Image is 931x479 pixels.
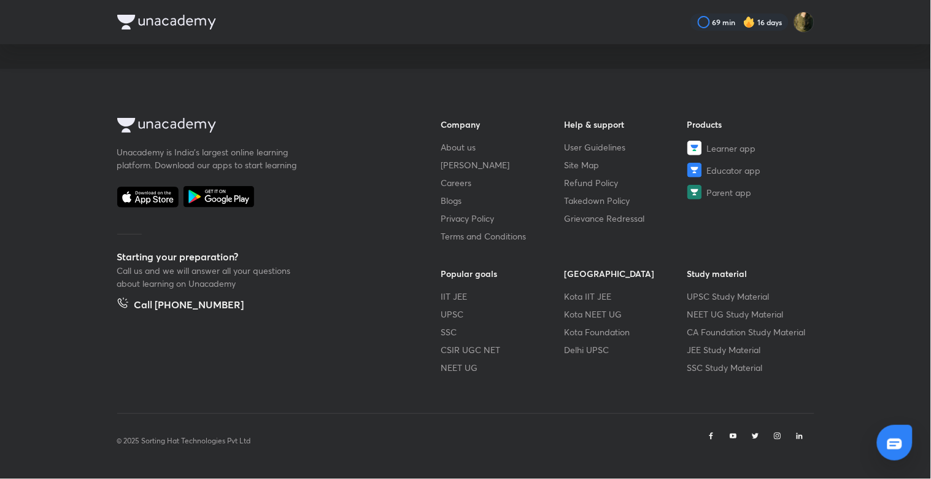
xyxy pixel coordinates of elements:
[687,163,702,177] img: Educator app
[441,325,565,338] a: SSC
[564,308,687,321] a: Kota NEET UG
[441,267,565,280] h6: Popular goals
[441,212,565,225] a: Privacy Policy
[687,185,702,200] img: Parent app
[687,267,811,280] h6: Study material
[564,141,687,154] a: User Guidelines
[564,212,687,225] a: Grievance Redressal
[707,164,761,177] span: Educator app
[441,343,565,356] a: CSIR UGC NET
[441,141,565,154] a: About us
[134,297,244,314] h5: Call [PHONE_NUMBER]
[564,290,687,303] a: Kota IIT JEE
[441,194,565,207] a: Blogs
[117,264,301,290] p: Call us and we will answer all your questions about learning on Unacademy
[441,290,565,303] a: IIT JEE
[117,15,216,29] img: Company Logo
[564,194,687,207] a: Takedown Policy
[441,361,565,374] a: NEET UG
[117,118,216,133] img: Company Logo
[117,146,301,171] p: Unacademy is India’s largest online learning platform. Download our apps to start learning
[117,249,402,264] h5: Starting your preparation?
[687,163,811,177] a: Educator app
[687,118,811,131] h6: Products
[441,118,565,131] h6: Company
[564,118,687,131] h6: Help & support
[707,142,756,155] span: Learner app
[441,176,472,189] span: Careers
[707,186,752,199] span: Parent app
[564,267,687,280] h6: [GEOGRAPHIC_DATA]
[117,435,251,446] p: © 2025 Sorting Hat Technologies Pvt Ltd
[687,290,811,303] a: UPSC Study Material
[117,118,402,136] a: Company Logo
[441,230,565,243] a: Terms and Conditions
[441,158,565,171] a: [PERSON_NAME]
[687,325,811,338] a: CA Foundation Study Material
[564,325,687,338] a: Kota Foundation
[564,343,687,356] a: Delhi UPSC
[441,308,565,321] a: UPSC
[794,12,814,33] img: Ruhi Chi
[687,308,811,321] a: NEET UG Study Material
[687,141,811,155] a: Learner app
[564,176,687,189] a: Refund Policy
[743,16,755,28] img: streak
[117,297,244,314] a: Call [PHONE_NUMBER]
[687,141,702,155] img: Learner app
[687,185,811,200] a: Parent app
[687,343,811,356] a: JEE Study Material
[687,361,811,374] a: SSC Study Material
[564,158,687,171] a: Site Map
[441,176,565,189] a: Careers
